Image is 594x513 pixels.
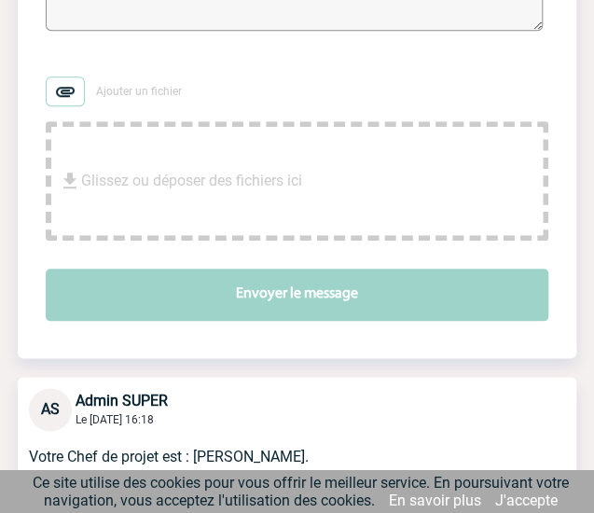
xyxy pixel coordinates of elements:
[81,134,302,228] span: Glissez ou déposer des fichiers ici
[495,492,558,509] a: J'accepte
[76,413,154,426] span: Le [DATE] 16:18
[59,170,81,192] img: file_download.svg
[96,85,182,98] span: Ajouter un fichier
[389,492,481,509] a: En savoir plus
[33,474,569,509] span: Ce site utilise des cookies pour vous offrir le meilleur service. En poursuivant votre navigation...
[76,392,168,409] span: Admin SUPER
[46,269,548,321] button: Envoyer le message
[41,400,60,418] span: AS
[29,446,565,468] p: Votre Chef de projet est : [PERSON_NAME].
